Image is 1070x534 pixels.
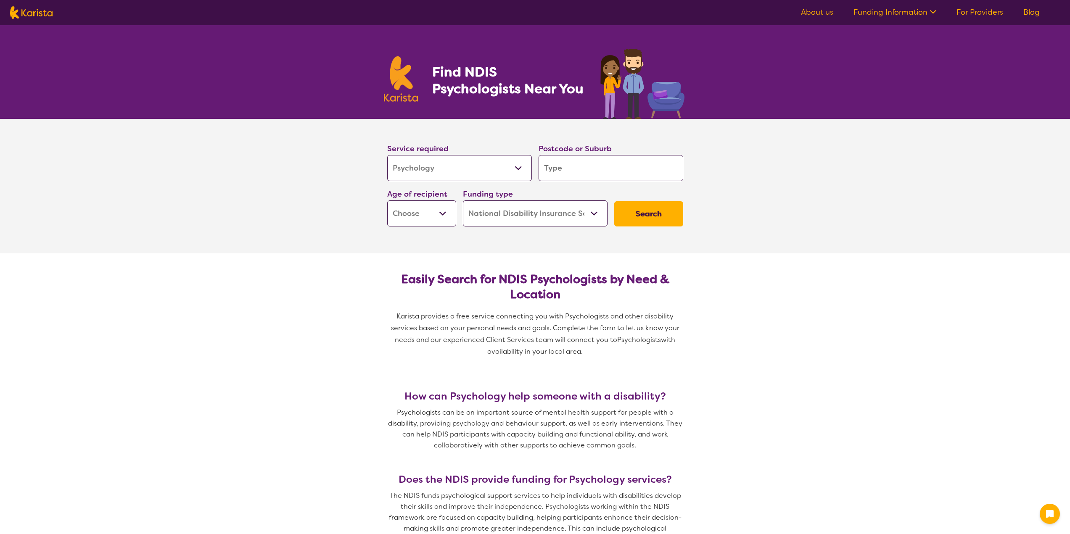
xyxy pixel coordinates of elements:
[384,390,687,402] h3: How can Psychology help someone with a disability?
[10,6,53,19] img: Karista logo
[539,144,612,154] label: Postcode or Suburb
[432,63,588,97] h1: Find NDIS Psychologists Near You
[384,473,687,485] h3: Does the NDIS provide funding for Psychology services?
[463,189,513,199] label: Funding type
[394,272,676,302] h2: Easily Search for NDIS Psychologists by Need & Location
[801,7,833,17] a: About us
[617,335,661,344] span: Psychologists
[384,407,687,451] p: Psychologists can be an important source of mental health support for people with a disability, p...
[597,45,687,119] img: psychology
[956,7,1003,17] a: For Providers
[1023,7,1040,17] a: Blog
[384,56,418,102] img: Karista logo
[387,189,447,199] label: Age of recipient
[539,155,683,181] input: Type
[614,201,683,226] button: Search
[387,144,449,154] label: Service required
[853,7,936,17] a: Funding Information
[391,312,681,344] span: Karista provides a free service connecting you with Psychologists and other disability services b...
